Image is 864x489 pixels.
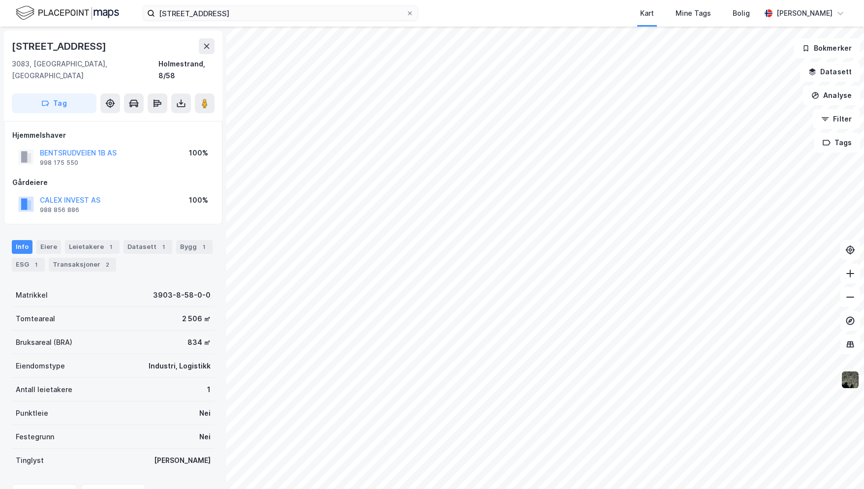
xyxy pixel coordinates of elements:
[207,384,211,396] div: 1
[16,4,119,22] img: logo.f888ab2527a4732fd821a326f86c7f29.svg
[776,7,833,19] div: [PERSON_NAME]
[12,129,214,141] div: Hjemmelshaver
[16,289,48,301] div: Matrikkel
[176,240,213,254] div: Bygg
[676,7,711,19] div: Mine Tags
[815,442,864,489] iframe: Chat Widget
[841,370,860,389] img: 9k=
[800,62,860,82] button: Datasett
[12,58,158,82] div: 3083, [GEOGRAPHIC_DATA], [GEOGRAPHIC_DATA]
[123,240,172,254] div: Datasett
[16,360,65,372] div: Eiendomstype
[31,260,41,270] div: 1
[16,431,54,443] div: Festegrunn
[199,242,209,252] div: 1
[158,242,168,252] div: 1
[803,86,860,105] button: Analyse
[16,336,72,348] div: Bruksareal (BRA)
[49,258,116,272] div: Transaksjoner
[12,177,214,188] div: Gårdeiere
[16,313,55,325] div: Tomteareal
[187,336,211,348] div: 834 ㎡
[16,407,48,419] div: Punktleie
[815,442,864,489] div: Kontrollprogram for chat
[102,260,112,270] div: 2
[16,384,72,396] div: Antall leietakere
[199,407,211,419] div: Nei
[733,7,750,19] div: Bolig
[40,206,79,214] div: 988 856 886
[12,240,32,254] div: Info
[153,289,211,301] div: 3903-8-58-0-0
[16,455,44,466] div: Tinglyst
[189,194,208,206] div: 100%
[12,38,108,54] div: [STREET_ADDRESS]
[36,240,61,254] div: Eiere
[12,93,96,113] button: Tag
[794,38,860,58] button: Bokmerker
[65,240,120,254] div: Leietakere
[182,313,211,325] div: 2 506 ㎡
[149,360,211,372] div: Industri, Logistikk
[640,7,654,19] div: Kart
[813,109,860,129] button: Filter
[155,6,406,21] input: Søk på adresse, matrikkel, gårdeiere, leietakere eller personer
[189,147,208,159] div: 100%
[199,431,211,443] div: Nei
[158,58,215,82] div: Holmestrand, 8/58
[814,133,860,153] button: Tags
[40,159,78,167] div: 998 175 550
[12,258,45,272] div: ESG
[106,242,116,252] div: 1
[154,455,211,466] div: [PERSON_NAME]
